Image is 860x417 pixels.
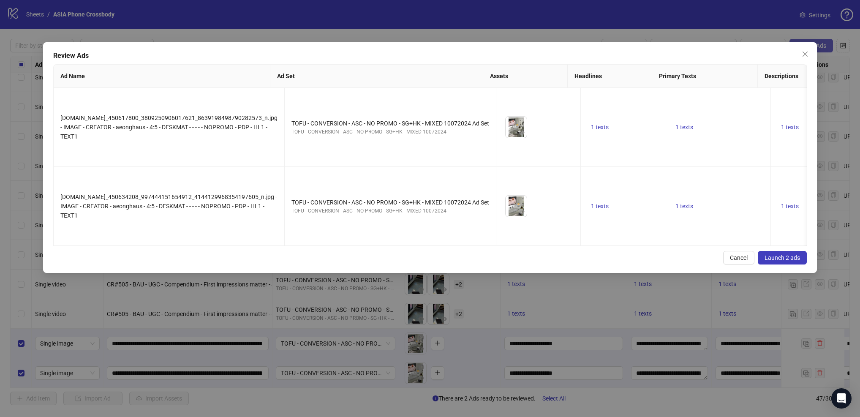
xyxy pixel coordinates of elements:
[831,388,852,409] div: Open Intercom Messenger
[802,51,808,57] span: close
[675,124,693,131] span: 1 texts
[506,196,527,217] img: Asset 1
[54,65,270,88] th: Ad Name
[588,201,612,211] button: 1 texts
[591,124,609,131] span: 1 texts
[798,47,812,61] button: Close
[483,65,568,88] th: Assets
[517,207,527,217] button: Preview
[519,209,525,215] span: eye
[517,128,527,138] button: Preview
[723,251,754,264] button: Cancel
[672,201,697,211] button: 1 texts
[781,124,799,131] span: 1 texts
[291,198,489,207] div: TOFU - CONVERSION - ASC - NO PROMO - SG+HK - MIXED 10072024 Ad Set
[568,65,652,88] th: Headlines
[291,207,489,215] div: TOFU - CONVERSION - ASC - NO PROMO - SG+HK - MIXED 10072024
[652,65,758,88] th: Primary Texts
[778,122,802,132] button: 1 texts
[675,203,693,210] span: 1 texts
[506,117,527,138] img: Asset 1
[270,65,483,88] th: Ad Set
[765,254,800,261] span: Launch 2 ads
[781,203,799,210] span: 1 texts
[519,130,525,136] span: eye
[291,128,489,136] div: TOFU - CONVERSION - ASC - NO PROMO - SG+HK - MIXED 10072024
[758,251,807,264] button: Launch 2 ads
[60,114,278,140] span: [DOMAIN_NAME]_450617800_3809250906017621_8639198498790282573_n.jpg - IMAGE - CREATOR - aeonghaus ...
[60,194,277,219] span: [DOMAIN_NAME]_450634208_997444151654912_4144129968354197605_n.jpg - IMAGE - CREATOR - aeonghaus -...
[591,203,609,210] span: 1 texts
[588,122,612,132] button: 1 texts
[291,119,489,128] div: TOFU - CONVERSION - ASC - NO PROMO - SG+HK - MIXED 10072024 Ad Set
[672,122,697,132] button: 1 texts
[53,51,807,61] div: Review Ads
[730,254,748,261] span: Cancel
[778,201,802,211] button: 1 texts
